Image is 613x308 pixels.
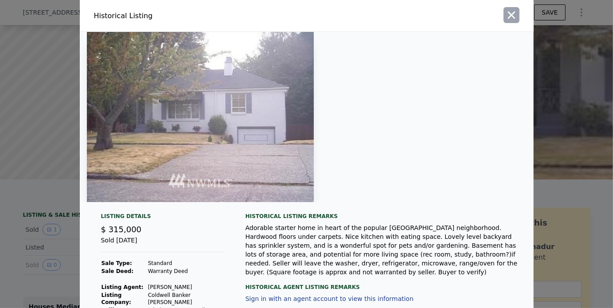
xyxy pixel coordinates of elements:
div: Sold [DATE] [101,236,224,252]
td: [PERSON_NAME] [148,283,224,291]
div: Historical Listing [94,11,303,21]
td: Coldwell Banker [PERSON_NAME] [148,291,224,306]
strong: Sale Type: [102,260,132,266]
strong: Listing Agent: [102,284,144,290]
div: Listing Details [101,213,224,223]
strong: Sale Deed: [102,268,134,274]
strong: Listing Company: [102,292,131,305]
div: Historical Listing remarks [246,213,519,220]
button: Sign in with an agent account to view this information [246,295,414,302]
td: Warranty Deed [148,267,224,275]
td: Standard [148,259,224,267]
img: Property Img [87,32,314,202]
span: $ 315,000 [101,225,142,234]
div: Adorable starter home in heart of the popular [GEOGRAPHIC_DATA] neighborhood. Hardwood floors und... [246,223,519,277]
div: Historical Agent Listing Remarks [246,277,519,291]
